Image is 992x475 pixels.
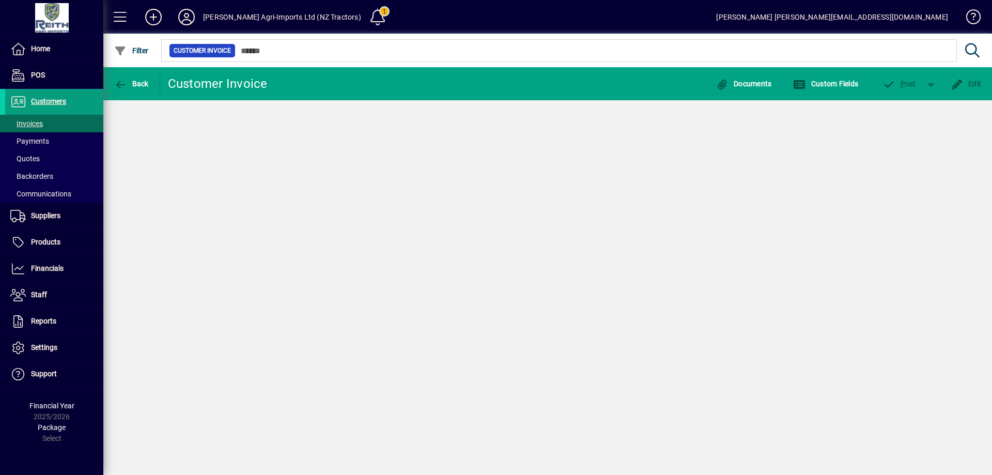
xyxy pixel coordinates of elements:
a: Support [5,361,103,387]
span: Reports [31,317,56,325]
span: Suppliers [31,211,60,220]
a: Quotes [5,150,103,167]
span: Edit [951,80,982,88]
span: Custom Fields [793,80,858,88]
a: Staff [5,282,103,308]
span: Financials [31,264,64,272]
a: Payments [5,132,103,150]
span: Payments [10,137,49,145]
button: Documents [714,74,774,93]
span: Support [31,370,57,378]
span: Customer Invoice [174,45,231,56]
span: Home [31,44,50,53]
span: Package [38,423,66,432]
button: Add [137,8,170,26]
button: Profile [170,8,203,26]
a: POS [5,63,103,88]
span: Invoices [10,119,43,128]
span: Products [31,238,60,246]
span: Settings [31,343,57,351]
a: Settings [5,335,103,361]
span: ost [882,80,916,88]
span: Backorders [10,172,53,180]
button: Custom Fields [791,74,861,93]
div: [PERSON_NAME] Agri-Imports Ltd (NZ Tractors) [203,9,361,25]
div: [PERSON_NAME] [PERSON_NAME][EMAIL_ADDRESS][DOMAIN_NAME] [716,9,948,25]
button: Edit [948,74,984,93]
div: Customer Invoice [168,75,268,92]
a: Home [5,36,103,62]
a: Knowledge Base [958,2,979,36]
span: Filter [114,47,149,55]
button: Filter [112,41,151,60]
span: Documents [716,80,772,88]
a: Backorders [5,167,103,185]
span: P [901,80,905,88]
span: Staff [31,290,47,299]
a: Invoices [5,115,103,132]
span: Quotes [10,155,40,163]
span: Financial Year [29,402,74,410]
span: Back [114,80,149,88]
a: Financials [5,256,103,282]
a: Reports [5,309,103,334]
span: Customers [31,97,66,105]
button: Post [877,74,921,93]
a: Suppliers [5,203,103,229]
a: Products [5,229,103,255]
span: POS [31,71,45,79]
span: Communications [10,190,71,198]
app-page-header-button: Back [103,74,160,93]
a: Communications [5,185,103,203]
button: Back [112,74,151,93]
